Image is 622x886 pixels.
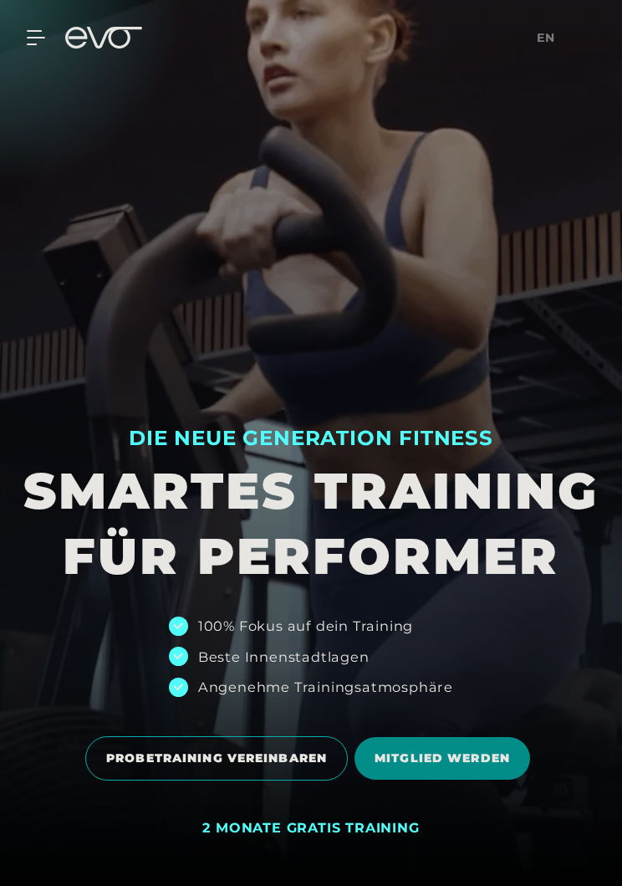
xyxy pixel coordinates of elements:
[198,647,370,667] div: Beste Innenstadtlagen
[198,616,413,636] div: 100% Fokus auf dein Training
[85,724,354,793] a: PROBETRAINING VEREINBAREN
[23,425,599,452] div: DIE NEUE GENERATION FITNESS
[537,28,565,48] a: en
[375,750,510,767] span: MITGLIED WERDEN
[106,750,327,767] span: PROBETRAINING VEREINBAREN
[202,820,419,837] div: 2 MONATE GRATIS TRAINING
[537,30,555,45] span: en
[354,725,537,792] a: MITGLIED WERDEN
[198,677,453,697] div: Angenehme Trainingsatmosphäre
[23,458,599,589] h1: SMARTES TRAINING FÜR PERFORMER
